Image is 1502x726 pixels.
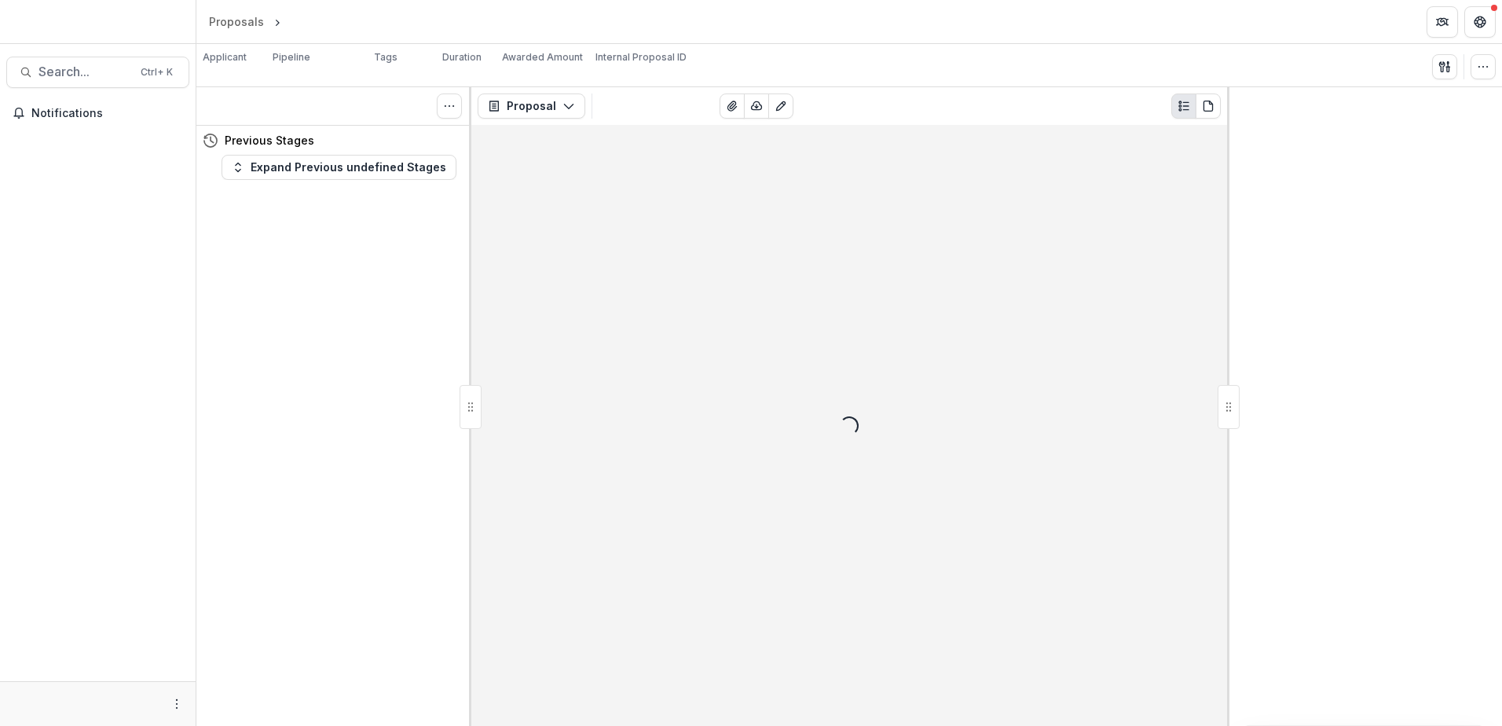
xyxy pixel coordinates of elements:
[6,57,189,88] button: Search...
[167,695,186,713] button: More
[595,50,687,64] p: Internal Proposal ID
[225,132,314,148] h4: Previous Stages
[1464,6,1496,38] button: Get Help
[222,155,456,180] button: Expand Previous undefined Stages
[6,101,189,126] button: Notifications
[38,64,131,79] span: Search...
[1427,6,1458,38] button: Partners
[209,13,264,30] div: Proposals
[137,64,176,81] div: Ctrl + K
[203,10,351,33] nav: breadcrumb
[31,107,183,120] span: Notifications
[478,93,585,119] button: Proposal
[1171,93,1196,119] button: Plaintext view
[768,93,793,119] button: Edit as form
[442,50,482,64] p: Duration
[273,50,310,64] p: Pipeline
[437,93,462,119] button: Toggle View Cancelled Tasks
[203,10,270,33] a: Proposals
[374,50,397,64] p: Tags
[203,50,247,64] p: Applicant
[502,50,583,64] p: Awarded Amount
[1196,93,1221,119] button: PDF view
[720,93,745,119] button: View Attached Files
